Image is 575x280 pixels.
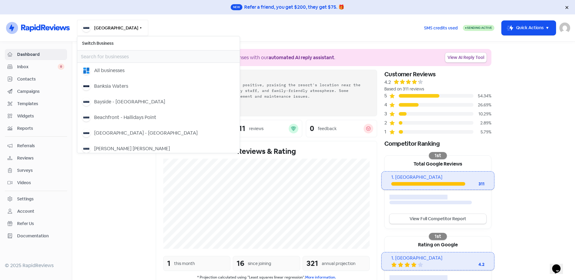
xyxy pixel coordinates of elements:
[77,141,240,157] button: [PERSON_NAME] [PERSON_NAME]
[5,61,67,72] a: Inbox 0
[384,86,491,92] div: Based on 311 reviews
[5,230,67,242] a: Documentation
[17,155,64,161] span: Reviews
[419,24,463,31] a: SMS credits used
[5,49,67,60] a: Dashboard
[424,25,458,31] span: SMS credits used
[17,101,64,107] span: Templates
[384,139,491,148] div: Competitor Ranking
[174,260,195,267] div: this month
[429,233,447,240] div: 1st
[391,255,484,262] div: 1. [GEOGRAPHIC_DATA]
[174,54,335,61] div: Streamline your review responses with our .
[473,111,491,117] div: 10.29%
[77,36,240,50] h6: Switch Business
[77,94,240,110] button: Bayside - [GEOGRAPHIC_DATA]
[231,4,242,10] span: New
[473,120,491,126] div: 2.89%
[465,181,484,187] div: 311
[5,165,67,176] a: Surveys
[318,126,337,132] div: feedback
[17,221,64,227] span: Refer Us
[306,258,318,269] div: 321
[463,24,494,32] a: Sending Active
[460,261,484,268] div: 4.2
[5,218,67,229] a: Refer Us
[77,78,240,94] button: Banksia Waters
[269,54,334,61] b: automated AI reply assistant
[5,123,67,134] a: Reports
[17,167,64,174] span: Surveys
[305,275,336,280] a: More information.
[17,180,64,186] span: Videos
[77,20,148,36] button: [GEOGRAPHIC_DATA]
[77,110,240,125] button: Beachfront - Hallidays Point
[502,21,556,35] button: Quick Actions
[389,214,486,224] a: View Full Competitor Report
[17,143,64,149] span: Referrals
[17,76,64,82] span: Contacts
[322,260,355,267] div: annual projection
[17,196,34,202] div: Settings
[249,126,263,132] div: reviews
[58,64,64,70] span: 0
[384,110,389,117] div: 3
[550,256,569,274] iframe: chat widget
[559,23,570,33] img: User
[163,82,370,99] div: These reviews are overwhelmingly positive, praising the resort's location near the beach, clean f...
[473,129,491,135] div: 5.79%
[163,146,370,157] div: Reviews & Rating
[17,64,58,70] span: Inbox
[248,260,271,267] div: since joining
[77,125,240,141] button: [GEOGRAPHIC_DATA] - [GEOGRAPHIC_DATA]
[17,208,34,215] div: Account
[5,140,67,151] a: Referrals
[5,74,67,85] a: Contacts
[231,120,302,137] a: 311reviews
[445,53,487,62] a: View AI Reply Tool
[467,26,492,30] span: Sending Active
[17,233,64,239] span: Documentation
[5,98,67,109] a: Templates
[94,98,165,105] div: Bayside - [GEOGRAPHIC_DATA]
[391,174,484,181] div: 1. [GEOGRAPHIC_DATA]
[5,86,67,97] a: Campaigns
[5,206,67,217] a: Account
[235,125,245,132] div: 311
[77,63,240,78] button: All businesses
[5,193,67,205] a: Settings
[237,258,244,269] div: 16
[429,152,447,159] div: 1st
[94,129,198,137] div: [GEOGRAPHIC_DATA] - [GEOGRAPHIC_DATA]
[94,83,128,90] div: Banksia Waters
[17,51,64,58] span: Dashboard
[17,113,64,119] span: Widgets
[384,119,389,126] div: 2
[94,67,125,74] div: All businesses
[384,92,389,99] div: 5
[385,156,491,171] div: Total Google Reviews
[473,93,491,99] div: 54.34%
[167,258,171,269] div: 1
[5,262,67,269] div: © 2025 RapidReviews
[384,79,391,86] div: 4.2
[94,114,156,121] div: Beachfront - Hallidays Point
[5,111,67,122] a: Widgets
[384,70,491,79] div: Customer Reviews
[384,128,389,135] div: 1
[94,145,170,152] div: [PERSON_NAME] [PERSON_NAME]
[244,4,344,11] div: Refer a friend, you get $200, they get $75. 🎁
[17,125,64,132] span: Reports
[385,236,491,252] div: Rating on Google
[306,120,377,137] a: 0feedback
[5,177,67,188] a: Videos
[384,101,389,108] div: 4
[5,153,67,164] a: Reviews
[77,50,240,62] input: Search for businesses
[310,125,314,132] div: 0
[473,102,491,108] div: 26.69%
[17,88,64,95] span: Campaigns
